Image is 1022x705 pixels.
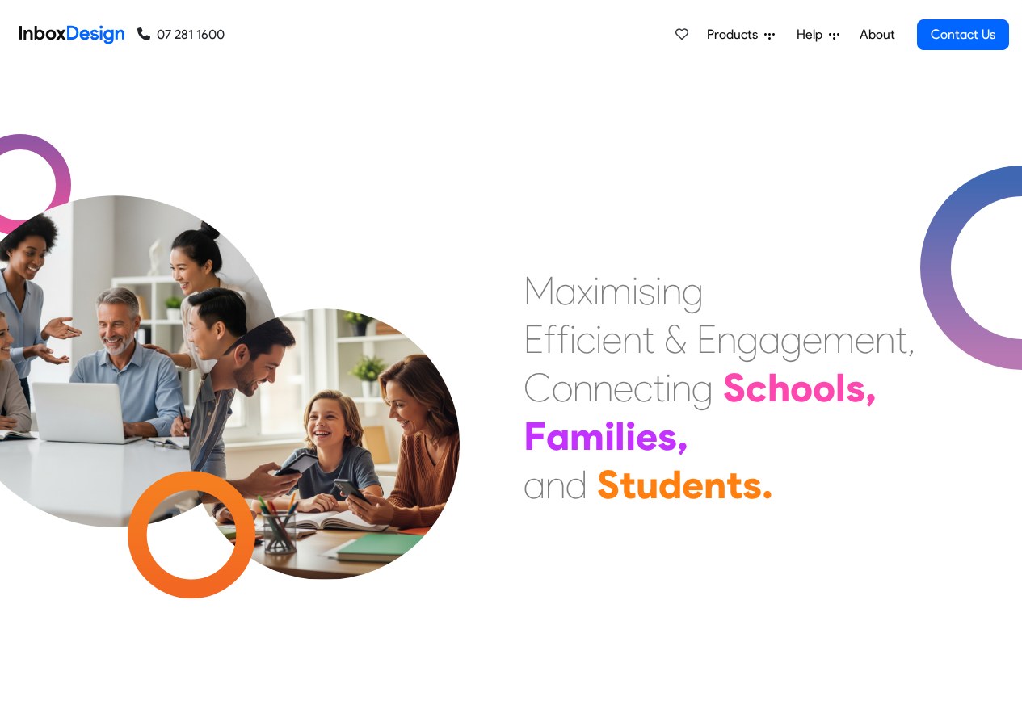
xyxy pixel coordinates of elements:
div: C [524,363,552,412]
div: S [597,460,620,509]
div: l [615,412,625,460]
div: n [704,460,726,509]
div: h [768,363,790,412]
div: o [552,363,573,412]
div: e [602,315,622,363]
div: n [671,363,692,412]
div: l [835,363,846,412]
div: & [664,315,687,363]
div: i [593,266,599,315]
div: S [723,363,746,412]
div: e [636,412,658,460]
div: n [662,266,682,315]
div: s [638,266,655,315]
div: t [653,363,665,412]
div: g [737,315,759,363]
div: e [855,315,875,363]
div: i [595,315,602,363]
div: a [546,412,570,460]
div: i [665,363,671,412]
div: c [576,315,595,363]
div: c [633,363,653,412]
div: t [620,460,636,509]
div: E [696,315,717,363]
div: g [780,315,802,363]
div: g [692,363,713,412]
div: d [658,460,682,509]
div: M [524,266,555,315]
div: n [545,460,566,509]
div: f [557,315,570,363]
div: g [682,266,704,315]
div: n [717,315,737,363]
div: c [746,363,768,412]
div: i [632,266,638,315]
a: Products [700,19,781,51]
div: t [895,315,907,363]
a: About [855,19,899,51]
div: n [573,363,593,412]
div: o [813,363,835,412]
div: d [566,460,587,509]
span: Help [797,25,829,44]
div: e [802,315,822,363]
div: n [593,363,613,412]
div: E [524,315,544,363]
div: a [759,315,780,363]
div: e [682,460,704,509]
div: i [570,315,576,363]
div: m [599,266,632,315]
div: F [524,412,546,460]
div: , [865,363,877,412]
div: i [604,412,615,460]
a: Contact Us [917,19,1009,50]
div: , [907,315,915,363]
div: s [846,363,865,412]
div: s [742,460,762,509]
img: parents_with_child.png [155,241,494,580]
div: t [726,460,742,509]
div: m [822,315,855,363]
div: s [658,412,677,460]
div: e [613,363,633,412]
div: m [570,412,604,460]
div: a [524,460,545,509]
div: t [642,315,654,363]
div: x [577,266,593,315]
div: u [636,460,658,509]
div: i [655,266,662,315]
div: a [555,266,577,315]
div: . [762,460,773,509]
a: Help [790,19,846,51]
div: Maximising Efficient & Engagement, Connecting Schools, Families, and Students. [524,266,915,509]
div: n [622,315,642,363]
div: o [790,363,813,412]
span: Products [707,25,764,44]
div: i [625,412,636,460]
div: f [544,315,557,363]
a: 07 281 1600 [137,25,225,44]
div: n [875,315,895,363]
div: , [677,412,688,460]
